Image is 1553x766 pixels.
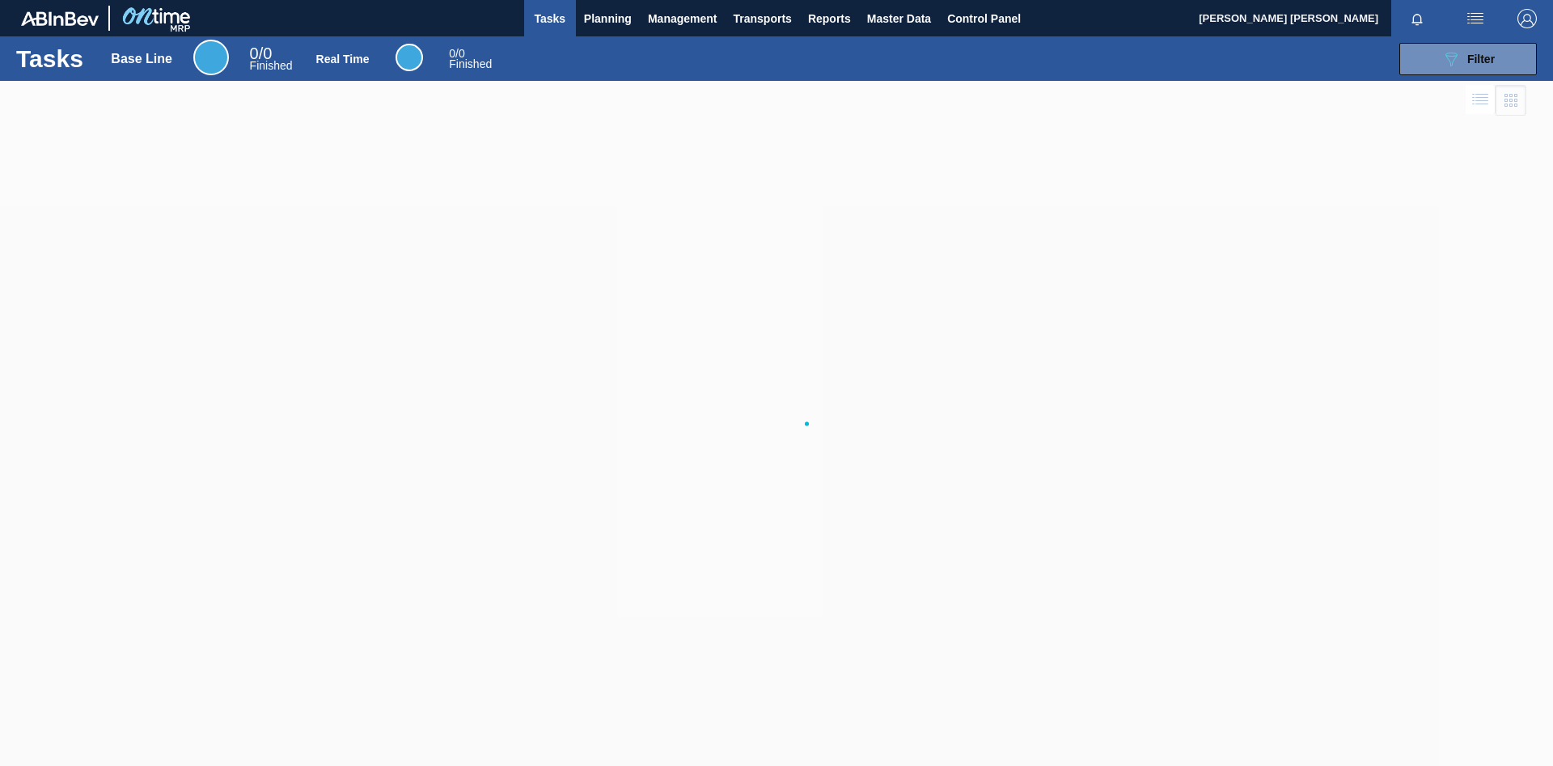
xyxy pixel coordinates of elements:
span: Reports [808,9,851,28]
button: Filter [1399,43,1537,75]
span: Filter [1467,53,1495,66]
span: 0 [449,47,455,60]
span: Master Data [867,9,931,28]
div: Real Time [449,49,492,70]
span: Management [648,9,717,28]
div: Real Time [316,53,370,66]
div: Base Line [193,40,229,75]
div: Base Line [250,47,293,71]
div: Real Time [396,44,423,71]
span: Planning [584,9,632,28]
span: / 0 [449,47,464,60]
h1: Tasks [16,49,87,68]
span: Transports [734,9,792,28]
span: Tasks [532,9,568,28]
span: / 0 [250,44,273,62]
img: Logout [1517,9,1537,28]
div: Base Line [111,52,172,66]
button: Notifications [1391,7,1443,30]
span: Finished [449,57,492,70]
span: Finished [250,59,293,72]
img: TNhmsLtSVTkK8tSr43FrP2fwEKptu5GPRR3wAAAABJRU5ErkJggg== [21,11,99,26]
img: userActions [1466,9,1485,28]
span: 0 [250,44,259,62]
span: Control Panel [947,9,1021,28]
